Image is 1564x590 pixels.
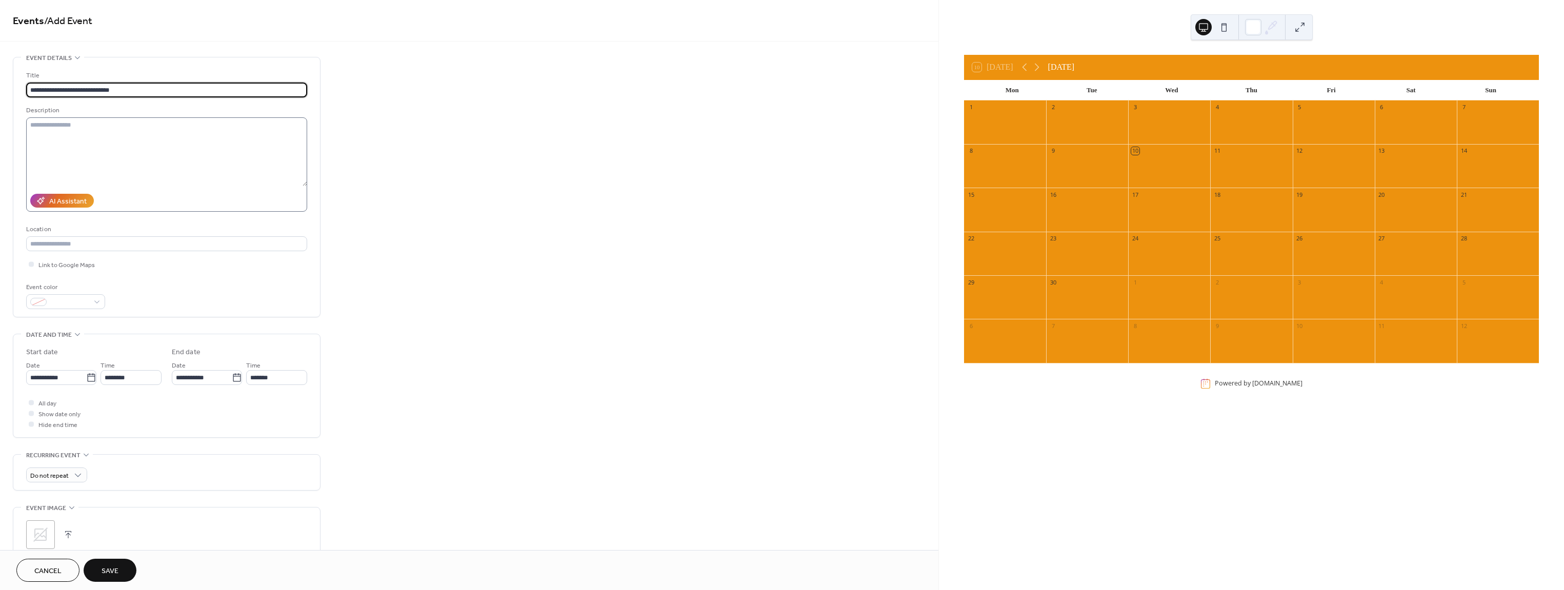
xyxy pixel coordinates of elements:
div: 23 [1049,235,1057,242]
span: All day [38,398,56,409]
div: 1 [967,104,975,111]
span: Hide end time [38,420,77,431]
div: 4 [1378,278,1386,286]
div: 11 [1378,322,1386,330]
div: 9 [1049,147,1057,155]
div: 11 [1213,147,1221,155]
a: Events [13,11,44,31]
div: Start date [26,347,58,358]
div: 1 [1131,278,1139,286]
span: Date [172,360,186,371]
div: 28 [1460,235,1468,242]
div: Sat [1371,80,1451,100]
span: Event details [26,53,72,64]
div: [DATE] [1048,61,1075,73]
div: Fri [1291,80,1371,100]
button: Save [84,559,136,582]
div: 18 [1213,191,1221,198]
span: Recurring event [26,450,81,461]
div: Wed [1132,80,1212,100]
div: 12 [1296,147,1304,155]
div: Powered by [1215,379,1302,388]
span: Time [101,360,115,371]
span: Date and time [26,330,72,340]
span: / Add Event [44,11,92,31]
div: ; [26,520,55,549]
a: [DOMAIN_NAME] [1252,379,1302,388]
div: Description [26,105,305,116]
div: 30 [1049,278,1057,286]
div: Title [26,70,305,81]
div: Thu [1212,80,1292,100]
span: Time [246,360,260,371]
div: 21 [1460,191,1468,198]
div: 22 [967,235,975,242]
div: 25 [1213,235,1221,242]
span: Link to Google Maps [38,260,95,271]
div: 6 [1378,104,1386,111]
div: 8 [1131,322,1139,330]
div: 16 [1049,191,1057,198]
div: 17 [1131,191,1139,198]
div: 2 [1213,278,1221,286]
div: Tue [1052,80,1132,100]
div: 24 [1131,235,1139,242]
div: AI Assistant [49,196,87,207]
div: End date [172,347,200,358]
div: 7 [1049,322,1057,330]
div: Event color [26,282,103,293]
div: 5 [1296,104,1304,111]
button: Cancel [16,559,79,582]
div: 10 [1296,322,1304,330]
div: 10 [1131,147,1139,155]
div: 27 [1378,235,1386,242]
div: 6 [967,322,975,330]
span: Show date only [38,409,81,420]
div: 3 [1131,104,1139,111]
div: 20 [1378,191,1386,198]
span: Event image [26,503,66,514]
div: 7 [1460,104,1468,111]
div: 14 [1460,147,1468,155]
span: Date [26,360,40,371]
span: Save [102,566,118,577]
div: 12 [1460,322,1468,330]
div: 26 [1296,235,1304,242]
div: Location [26,224,305,235]
div: 3 [1296,278,1304,286]
div: 19 [1296,191,1304,198]
button: AI Assistant [30,194,94,208]
div: Mon [972,80,1052,100]
div: 2 [1049,104,1057,111]
div: 9 [1213,322,1221,330]
div: 15 [967,191,975,198]
div: 13 [1378,147,1386,155]
span: Do not repeat [30,470,69,482]
span: Cancel [34,566,62,577]
div: 29 [967,278,975,286]
div: 8 [967,147,975,155]
div: Sun [1451,80,1531,100]
div: 5 [1460,278,1468,286]
div: 4 [1213,104,1221,111]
